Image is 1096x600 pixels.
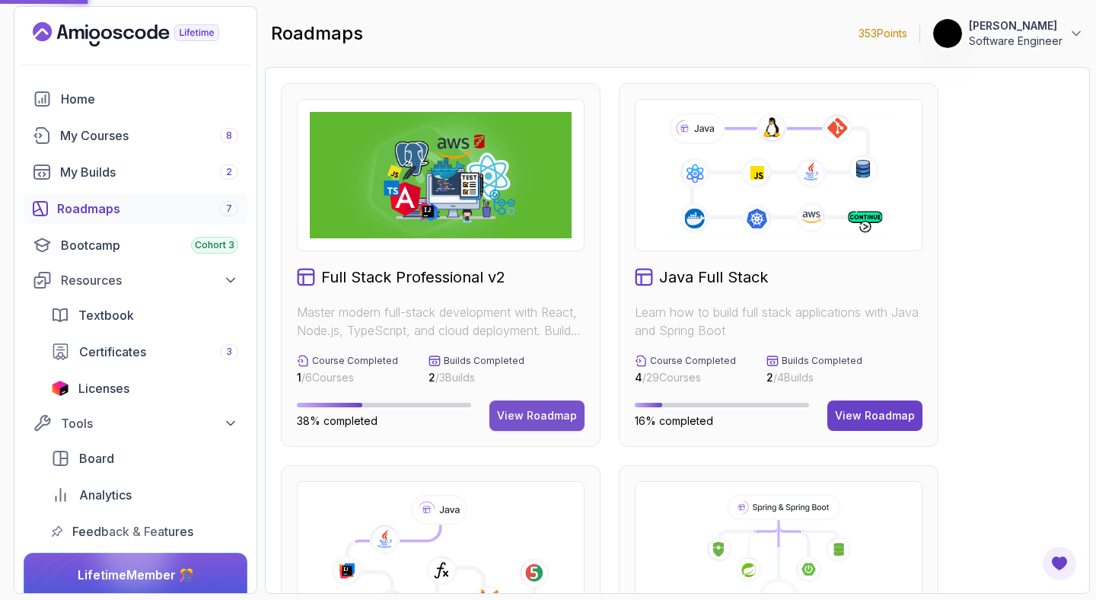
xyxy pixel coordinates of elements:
span: 8 [226,129,232,142]
span: Feedback & Features [72,522,193,541]
span: Board [79,449,114,468]
img: Full Stack Professional v2 [310,112,572,238]
a: home [24,84,247,114]
button: View Roadmap [489,401,585,431]
button: View Roadmap [827,401,922,431]
div: Roadmaps [57,199,238,218]
p: [PERSON_NAME] [969,18,1063,34]
a: licenses [42,373,247,404]
span: Analytics [79,486,132,504]
div: My Builds [60,163,238,181]
div: Bootcamp [61,236,238,254]
div: View Roadmap [835,408,915,423]
button: Open Feedback Button [1041,545,1078,582]
a: Landing page [33,22,254,46]
span: 38% completed [297,414,378,427]
div: My Courses [60,126,238,145]
a: courses [24,120,247,151]
button: Resources [24,266,247,294]
p: Course Completed [312,355,398,367]
p: / 6 Courses [297,370,398,385]
img: user profile image [933,19,962,48]
div: View Roadmap [497,408,577,423]
span: Licenses [78,379,129,397]
p: / 29 Courses [635,370,736,385]
p: Learn how to build full stack applications with Java and Spring Boot [635,303,922,340]
a: board [42,443,247,474]
p: 353 Points [859,26,907,41]
span: Certificates [79,343,146,361]
a: feedback [42,516,247,547]
a: textbook [42,300,247,330]
div: Tools [61,414,238,432]
a: bootcamp [24,230,247,260]
span: 7 [226,203,232,215]
span: Textbook [78,306,134,324]
h2: Full Stack Professional v2 [321,266,505,288]
span: 4 [635,371,642,384]
span: 2 [766,371,773,384]
a: roadmaps [24,193,247,224]
img: jetbrains icon [51,381,69,396]
p: / 4 Builds [766,370,862,385]
p: Course Completed [650,355,736,367]
a: builds [24,157,247,187]
a: analytics [42,480,247,510]
div: Home [61,90,238,108]
span: 2 [429,371,435,384]
span: 3 [226,346,232,358]
button: Tools [24,410,247,437]
span: 1 [297,371,301,384]
p: Software Engineer [969,34,1063,49]
span: 2 [226,166,232,178]
div: Resources [61,271,238,289]
span: 16% completed [635,414,713,427]
h2: roadmaps [271,21,363,46]
button: user profile image[PERSON_NAME]Software Engineer [932,18,1084,49]
p: Builds Completed [782,355,862,367]
p: Master modern full-stack development with React, Node.js, TypeScript, and cloud deployment. Build... [297,303,585,340]
p: Builds Completed [444,355,524,367]
a: certificates [42,337,247,367]
h2: Java Full Stack [659,266,768,288]
p: / 3 Builds [429,370,524,385]
span: Cohort 3 [195,239,234,251]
